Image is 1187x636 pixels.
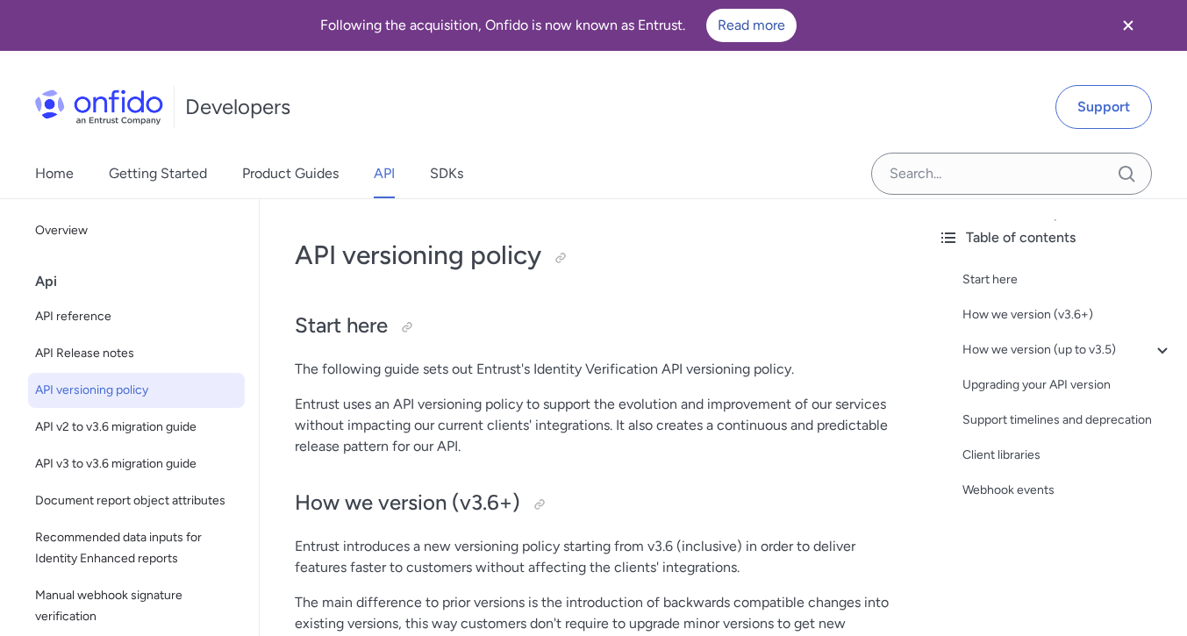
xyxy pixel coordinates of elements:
a: Read more [706,9,797,42]
a: API v3 to v3.6 migration guide [28,447,245,482]
img: Onfido Logo [35,89,163,125]
a: API versioning policy [28,373,245,408]
a: Start here [962,269,1173,290]
span: API versioning policy [35,380,238,401]
svg: Close banner [1118,15,1139,36]
a: API v2 to v3.6 migration guide [28,410,245,445]
a: API Release notes [28,336,245,371]
a: Home [35,149,74,198]
a: How we version (up to v3.5) [962,339,1173,361]
a: Support [1055,85,1152,129]
h2: Start here [295,311,889,341]
p: Entrust uses an API versioning policy to support the evolution and improvement of our services wi... [295,394,889,457]
span: API Release notes [35,343,238,364]
a: Overview [28,213,245,248]
p: The following guide sets out Entrust's Identity Verification API versioning policy. [295,359,889,380]
a: Support timelines and deprecation [962,410,1173,431]
div: Table of contents [938,227,1173,248]
a: How we version (v3.6+) [962,304,1173,325]
h2: How we version (v3.6+) [295,489,889,518]
input: Onfido search input field [871,153,1152,195]
span: API v3 to v3.6 migration guide [35,454,238,475]
div: Following the acquisition, Onfido is now known as Entrust. [21,9,1096,42]
a: Webhook events [962,480,1173,501]
span: API reference [35,306,238,327]
a: Document report object attributes [28,483,245,518]
a: API reference [28,299,245,334]
a: Client libraries [962,445,1173,466]
span: Overview [35,220,238,241]
a: Getting Started [109,149,207,198]
a: API [374,149,395,198]
span: API v2 to v3.6 migration guide [35,417,238,438]
h1: API versioning policy [295,238,889,273]
h1: Developers [185,93,290,121]
button: Close banner [1096,4,1161,47]
a: Product Guides [242,149,339,198]
a: SDKs [430,149,463,198]
div: Api [35,264,252,299]
a: Upgrading your API version [962,375,1173,396]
